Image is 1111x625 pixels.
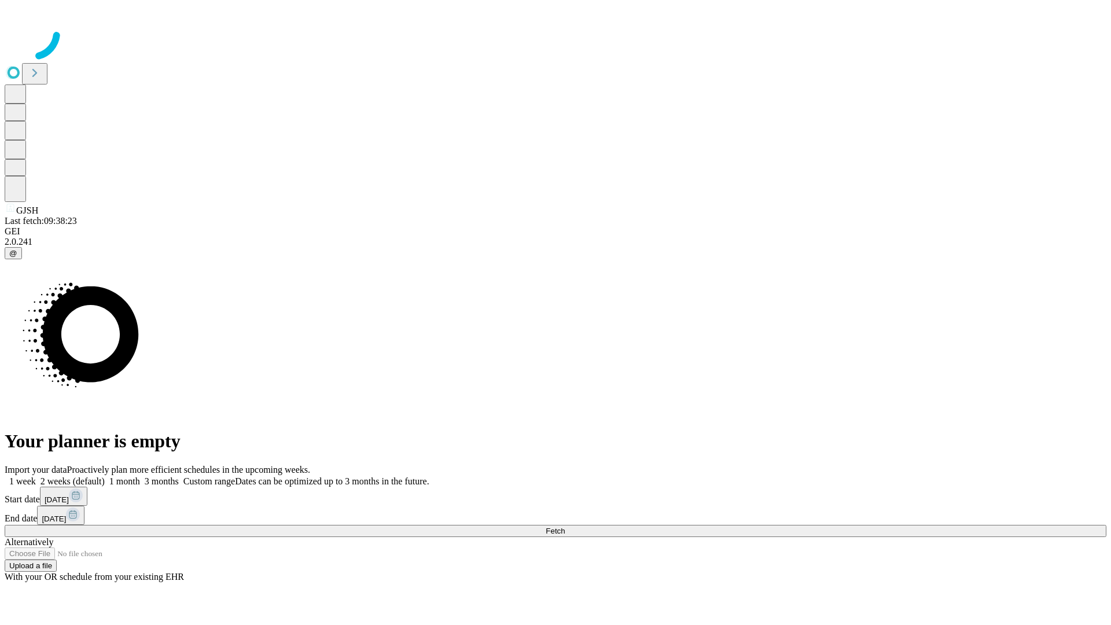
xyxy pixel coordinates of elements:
[109,476,140,486] span: 1 month
[145,476,179,486] span: 3 months
[5,216,77,226] span: Last fetch: 09:38:23
[546,527,565,535] span: Fetch
[5,525,1106,537] button: Fetch
[5,506,1106,525] div: End date
[37,506,84,525] button: [DATE]
[5,247,22,259] button: @
[5,560,57,572] button: Upload a file
[42,514,66,523] span: [DATE]
[45,495,69,504] span: [DATE]
[5,226,1106,237] div: GEI
[183,476,235,486] span: Custom range
[16,205,38,215] span: GJSH
[40,487,87,506] button: [DATE]
[235,476,429,486] span: Dates can be optimized up to 3 months in the future.
[5,537,53,547] span: Alternatively
[5,572,184,582] span: With your OR schedule from your existing EHR
[5,487,1106,506] div: Start date
[41,476,105,486] span: 2 weeks (default)
[5,237,1106,247] div: 2.0.241
[5,431,1106,452] h1: Your planner is empty
[67,465,310,475] span: Proactively plan more efficient schedules in the upcoming weeks.
[9,249,17,258] span: @
[5,465,67,475] span: Import your data
[9,476,36,486] span: 1 week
